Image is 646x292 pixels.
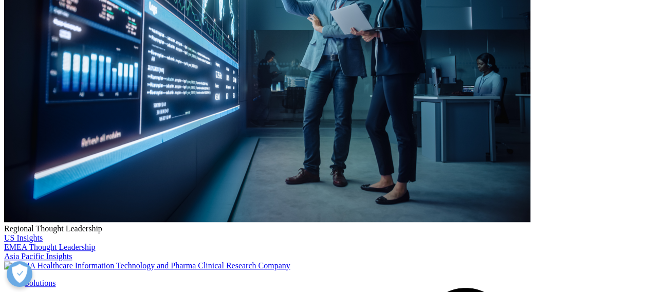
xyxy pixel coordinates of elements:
[4,252,72,261] a: Asia Pacific Insights
[4,224,642,233] div: Regional Thought Leadership
[25,279,56,287] a: Solutions
[4,261,290,270] img: IQVIA Healthcare Information Technology and Pharma Clinical Research Company
[4,243,95,251] a: EMEA Thought Leadership
[4,233,43,242] a: US Insights
[7,261,32,287] button: Abrir preferencias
